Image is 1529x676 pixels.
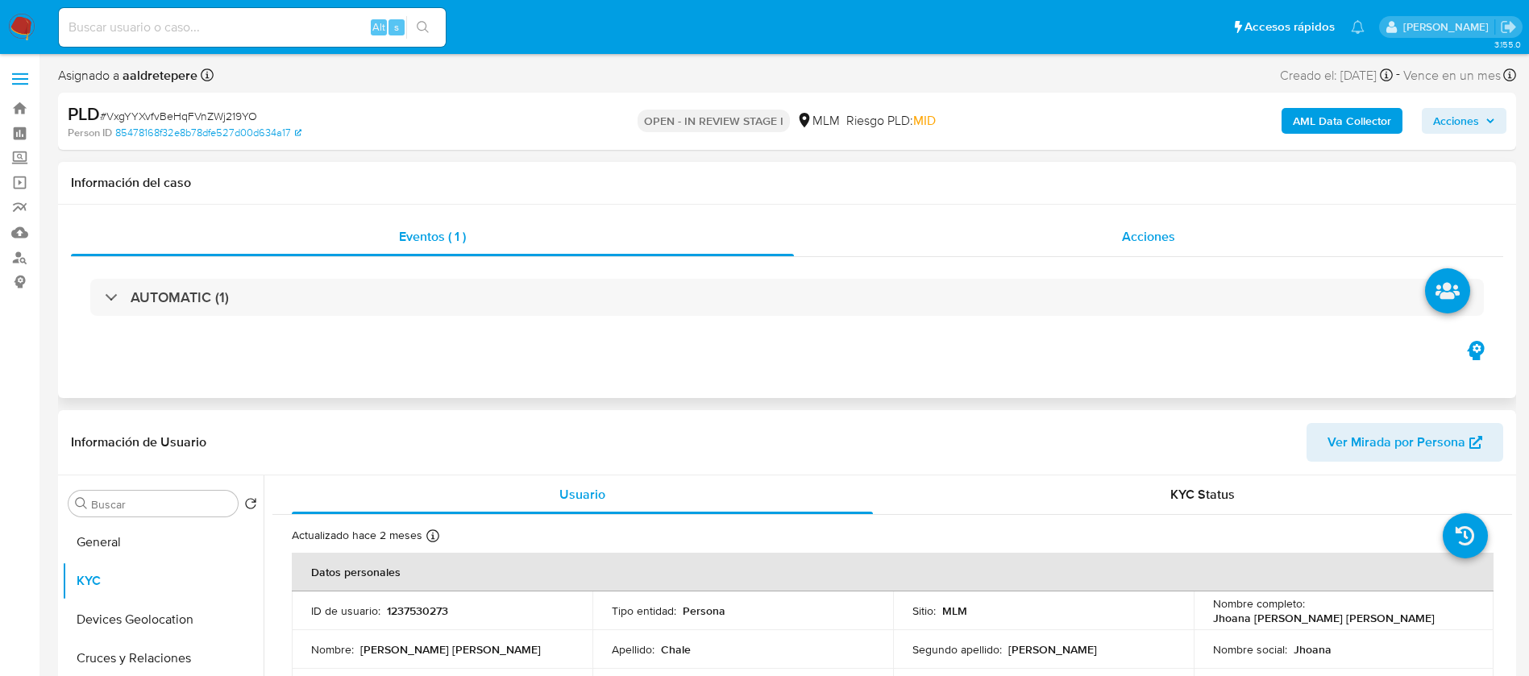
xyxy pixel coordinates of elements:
[1122,227,1175,246] span: Acciones
[612,642,654,657] p: Apellido :
[372,19,385,35] span: Alt
[1403,19,1494,35] p: alicia.aldreteperez@mercadolibre.com.mx
[612,603,676,618] p: Tipo entidad :
[912,603,936,618] p: Sitio :
[1170,485,1235,504] span: KYC Status
[1307,423,1503,462] button: Ver Mirada por Persona
[311,642,354,657] p: Nombre :
[62,600,264,639] button: Devices Geolocation
[1433,108,1479,134] span: Acciones
[406,16,439,39] button: search-icon
[683,603,725,618] p: Persona
[71,434,206,450] h1: Información de Usuario
[394,19,399,35] span: s
[1403,67,1501,85] span: Vence en un mes
[559,485,605,504] span: Usuario
[1293,108,1391,134] b: AML Data Collector
[62,523,264,562] button: General
[115,126,301,140] a: 85478168f32e8b78dfe527d00d634a17
[796,112,840,130] div: MLM
[75,497,88,510] button: Buscar
[399,227,466,246] span: Eventos ( 1 )
[292,528,422,543] p: Actualizado hace 2 meses
[638,110,790,132] p: OPEN - IN REVIEW STAGE I
[244,497,257,515] button: Volver al orden por defecto
[1213,596,1305,611] p: Nombre completo :
[71,175,1503,191] h1: Información del caso
[1280,64,1393,86] div: Creado el: [DATE]
[1396,64,1400,86] span: -
[90,279,1484,316] div: AUTOMATIC (1)
[1351,20,1365,34] a: Notificaciones
[91,497,231,512] input: Buscar
[1422,108,1506,134] button: Acciones
[100,108,257,124] span: # VxgYYXvfvBeHqFVnZWj219YO
[58,67,197,85] span: Asignado a
[119,66,197,85] b: aaldretepere
[62,562,264,600] button: KYC
[131,288,229,306] h3: AUTOMATIC (1)
[68,126,112,140] b: Person ID
[360,642,541,657] p: [PERSON_NAME] [PERSON_NAME]
[311,603,380,618] p: ID de usuario :
[1244,19,1335,35] span: Accesos rápidos
[846,112,936,130] span: Riesgo PLD:
[1327,423,1465,462] span: Ver Mirada por Persona
[1008,642,1097,657] p: [PERSON_NAME]
[1213,611,1435,625] p: Jhoana [PERSON_NAME] [PERSON_NAME]
[292,553,1494,591] th: Datos personales
[661,642,691,657] p: Chale
[912,642,1002,657] p: Segundo apellido :
[1294,642,1332,657] p: Jhoana
[1500,19,1517,35] a: Salir
[1213,642,1287,657] p: Nombre social :
[913,111,936,130] span: MID
[1282,108,1402,134] button: AML Data Collector
[59,17,446,38] input: Buscar usuario o caso...
[942,603,967,618] p: MLM
[387,603,448,618] p: 1237530273
[68,101,100,126] b: PLD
